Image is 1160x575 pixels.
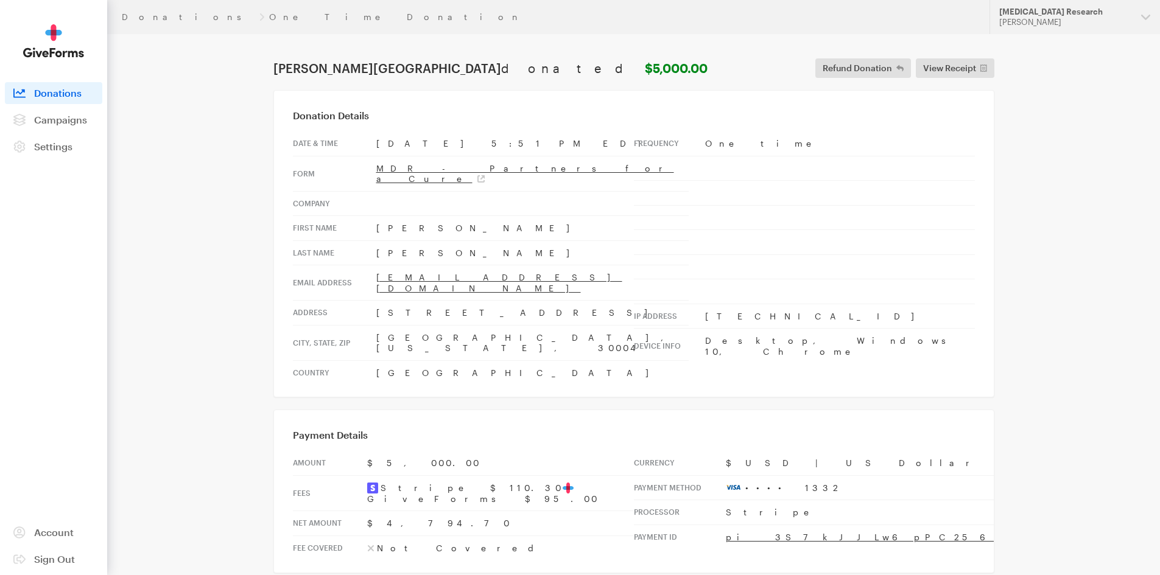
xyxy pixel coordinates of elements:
[293,240,376,265] th: Last Name
[705,131,975,156] td: One time
[705,304,975,329] td: [TECHNICAL_ID]
[376,272,622,293] a: [EMAIL_ADDRESS][DOMAIN_NAME]
[34,553,75,565] span: Sign Out
[5,521,102,543] a: Account
[823,61,892,75] span: Refund Donation
[293,131,376,156] th: Date & time
[293,429,975,441] h3: Payment Details
[563,483,574,493] img: favicon-aeed1a25926f1876c519c09abb28a859d2c37b09480cd79f99d23ee3a2171d47.svg
[5,109,102,131] a: Campaigns
[815,58,911,78] button: Refund Donation
[293,110,975,122] h3: Donation Details
[293,325,376,360] th: City, state, zip
[726,475,1116,500] td: •••• 1332
[634,329,705,364] th: Device info
[293,535,367,560] th: Fee Covered
[34,526,74,538] span: Account
[293,191,376,216] th: Company
[501,61,642,75] span: donated
[367,483,378,493] img: stripe2-5d9aec7fb46365e6c7974577a8dae7ee9b23322d394d28ba5d52000e5e5e0903.svg
[923,61,976,75] span: View Receipt
[726,451,1116,475] td: $USD | US Dollar
[376,163,674,184] a: MDR - Partners for a Cure
[34,141,72,152] span: Settings
[5,82,102,104] a: Donations
[367,475,634,511] td: Stripe $110.30 GiveForms $95.00
[34,114,87,125] span: Campaigns
[999,17,1131,27] div: [PERSON_NAME]
[634,451,726,475] th: Currency
[999,7,1131,17] div: [MEDICAL_DATA] Research
[376,240,689,265] td: [PERSON_NAME]
[293,475,367,511] th: Fees
[726,500,1116,525] td: Stripe
[293,265,376,301] th: Email address
[645,61,708,75] strong: $5,000.00
[916,58,994,78] a: View Receipt
[5,548,102,570] a: Sign Out
[376,360,689,385] td: [GEOGRAPHIC_DATA]
[634,304,705,329] th: IP address
[376,131,689,156] td: [DATE] 5:51 PM EDT
[293,301,376,326] th: Address
[293,451,367,475] th: Amount
[273,61,708,75] h1: [PERSON_NAME][GEOGRAPHIC_DATA]
[293,156,376,191] th: Form
[293,216,376,241] th: First Name
[376,216,689,241] td: [PERSON_NAME]
[634,475,726,500] th: Payment Method
[367,451,634,475] td: $5,000.00
[634,131,705,156] th: Frequency
[5,136,102,158] a: Settings
[34,87,82,99] span: Donations
[293,511,367,536] th: Net Amount
[705,329,975,364] td: Desktop, Windows 10, Chrome
[293,360,376,385] th: Country
[376,325,689,360] td: [GEOGRAPHIC_DATA], [US_STATE], 30004
[634,524,726,549] th: Payment Id
[122,12,255,22] a: Donations
[726,532,1116,542] a: pi_3S7kJJLw6pPC256a029Lwe9R
[367,511,634,536] td: $4,794.70
[376,301,689,326] td: [STREET_ADDRESS]
[367,535,634,560] td: Not Covered
[634,500,726,525] th: Processor
[23,24,84,58] img: GiveForms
